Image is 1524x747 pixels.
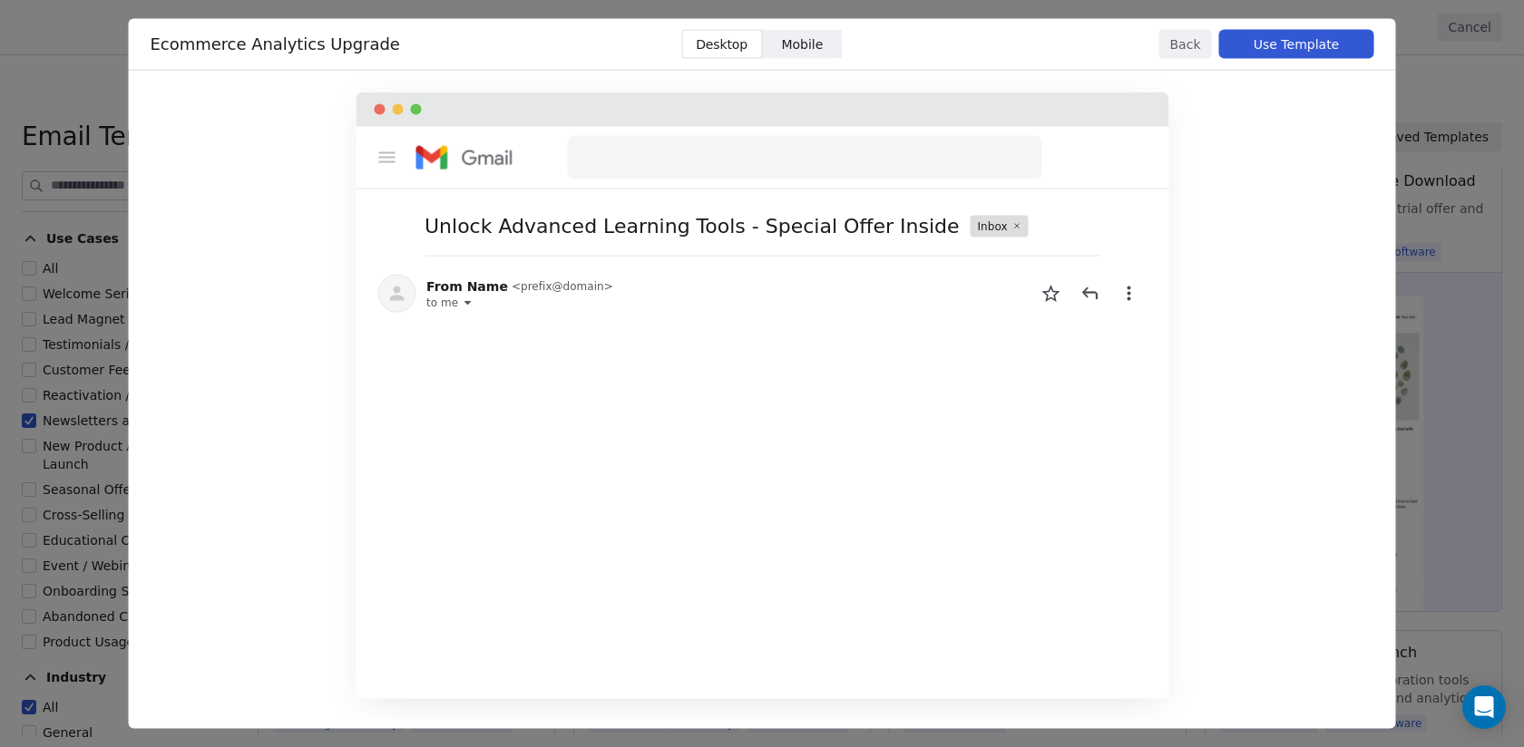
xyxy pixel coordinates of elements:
[781,34,823,53] span: Mobile
[425,211,960,241] span: Unlock Advanced Learning Tools - Special Offer Inside
[1219,30,1374,59] button: Use Template
[1462,685,1506,729] div: Open Intercom Messenger
[151,34,400,53] span: Ecommerce Analytics Upgrade
[512,279,613,294] span: < prefix@domain >
[978,218,1008,233] span: Inbox
[426,277,508,296] span: From Name
[1159,30,1212,59] button: Back
[426,296,458,310] span: to me
[377,320,1147,677] iframe: HTML Preview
